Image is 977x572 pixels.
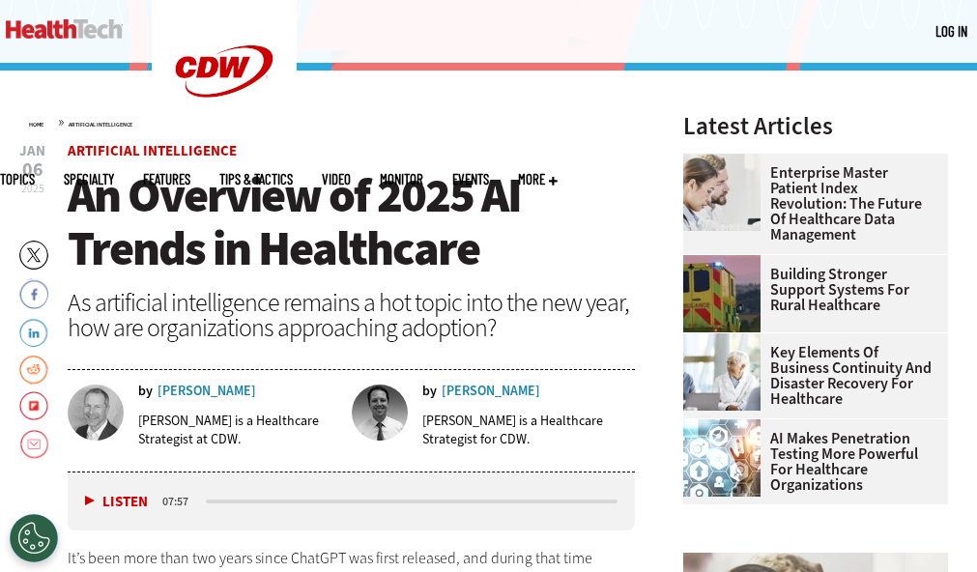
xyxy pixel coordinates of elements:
[683,345,936,407] a: Key Elements of Business Continuity and Disaster Recovery for Healthcare
[683,431,936,493] a: AI Makes Penetration Testing More Powerful for Healthcare Organizations
[68,163,521,280] span: An Overview of 2025 AI Trends in Healthcare
[683,154,761,231] img: medical researchers look at data on desktop monitor
[935,22,967,40] a: Log in
[322,172,351,186] a: Video
[68,290,635,340] div: As artificial intelligence remains a hot topic into the new year, how are organizations approachi...
[683,333,761,411] img: incident response team discusses around a table
[683,267,936,313] a: Building Stronger Support Systems for Rural Healthcare
[158,385,256,398] a: [PERSON_NAME]
[683,419,770,435] a: Healthcare and hacking concept
[683,154,770,169] a: medical researchers look at data on desktop monitor
[683,165,936,243] a: Enterprise Master Patient Index Revolution: The Future of Healthcare Data Management
[152,128,297,148] a: CDW
[159,493,203,510] div: duration
[422,412,636,448] p: [PERSON_NAME] is a Healthcare Strategist for CDW.
[683,419,761,497] img: Healthcare and hacking concept
[442,385,540,398] a: [PERSON_NAME]
[683,333,770,349] a: incident response team discusses around a table
[68,385,124,441] img: Benjamin Sokolow
[10,514,58,562] div: Cookies Settings
[683,255,761,332] img: ambulance driving down country road at sunset
[219,172,293,186] a: Tips & Tactics
[935,21,967,42] div: User menu
[380,172,423,186] a: MonITor
[518,172,558,186] span: More
[352,385,408,441] img: Lee Pierce
[10,514,58,562] button: Open Preferences
[85,495,148,509] button: Listen
[138,412,340,448] p: [PERSON_NAME] is a Healthcare Strategist at CDW.
[64,172,114,186] span: Specialty
[68,472,635,530] div: media player
[6,19,123,39] img: Home
[422,385,437,398] span: by
[683,255,770,271] a: ambulance driving down country road at sunset
[452,172,489,186] a: Events
[138,385,153,398] span: by
[143,172,190,186] a: Features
